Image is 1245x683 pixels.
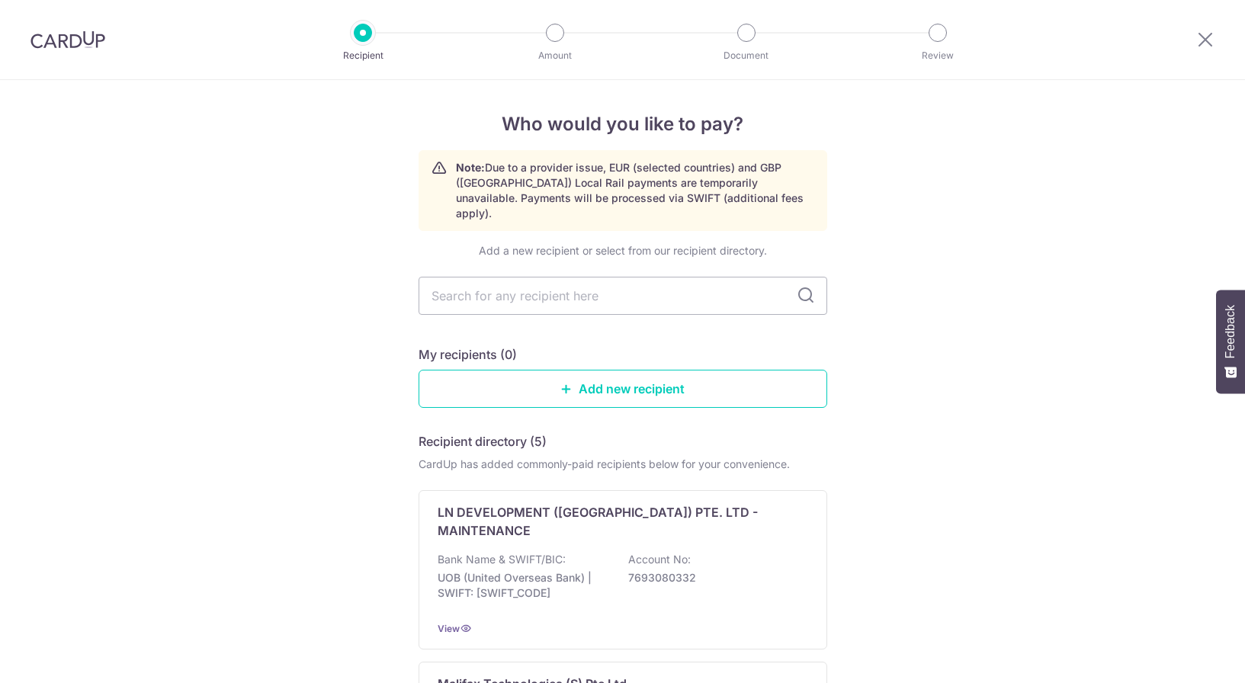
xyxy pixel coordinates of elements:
[690,48,803,63] p: Document
[1224,305,1237,358] span: Feedback
[628,570,799,585] p: 7693080332
[438,552,566,567] p: Bank Name & SWIFT/BIC:
[456,160,814,221] p: Due to a provider issue, EUR (selected countries) and GBP ([GEOGRAPHIC_DATA]) Local Rail payments...
[419,111,827,138] h4: Who would you like to pay?
[419,432,547,451] h5: Recipient directory (5)
[438,623,460,634] a: View
[628,552,691,567] p: Account No:
[419,457,827,472] div: CardUp has added commonly-paid recipients below for your convenience.
[456,161,485,174] strong: Note:
[499,48,611,63] p: Amount
[306,48,419,63] p: Recipient
[881,48,994,63] p: Review
[419,277,827,315] input: Search for any recipient here
[1147,637,1230,675] iframe: Opens a widget where you can find more information
[438,570,608,601] p: UOB (United Overseas Bank) | SWIFT: [SWIFT_CODE]
[419,243,827,258] div: Add a new recipient or select from our recipient directory.
[419,370,827,408] a: Add new recipient
[1216,290,1245,393] button: Feedback - Show survey
[30,30,105,49] img: CardUp
[419,345,517,364] h5: My recipients (0)
[438,503,790,540] p: LN DEVELOPMENT ([GEOGRAPHIC_DATA]) PTE. LTD - MAINTENANCE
